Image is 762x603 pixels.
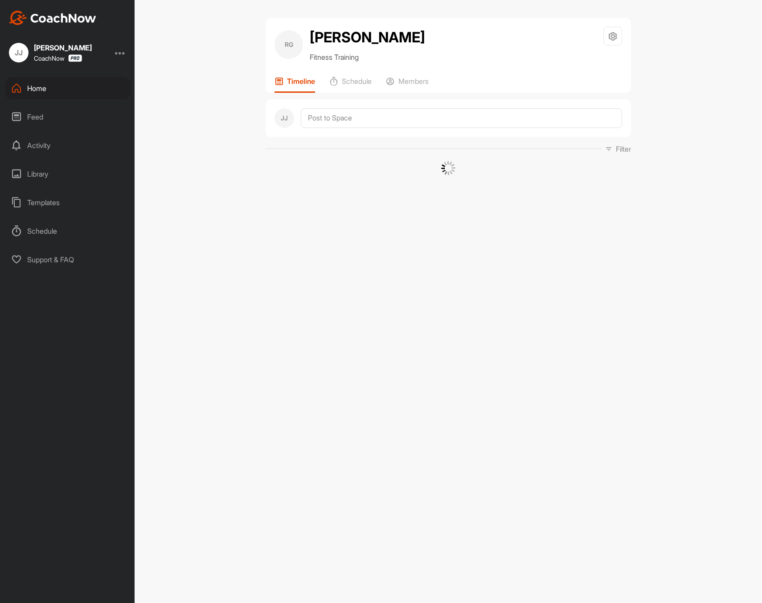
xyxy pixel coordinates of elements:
p: Timeline [287,77,315,86]
div: JJ [9,43,29,62]
div: [PERSON_NAME] [34,44,92,51]
div: Feed [5,106,131,128]
p: Schedule [342,77,372,86]
img: G6gVgL6ErOh57ABN0eRmCEwV0I4iEi4d8EwaPGI0tHgoAbU4EAHFLEQAh+QQFCgALACwIAA4AGAASAAAEbHDJSesaOCdk+8xg... [441,161,455,175]
p: Members [398,77,429,86]
img: CoachNow [9,11,96,25]
div: Support & FAQ [5,248,131,271]
img: CoachNow Pro [68,54,82,62]
div: Home [5,77,131,99]
div: RG [274,30,303,59]
div: Library [5,163,131,185]
div: Templates [5,191,131,214]
div: CoachNow [34,54,82,62]
p: Fitness Training [310,52,425,62]
div: JJ [274,108,294,128]
div: Activity [5,134,131,157]
div: Schedule [5,220,131,242]
p: Filter [616,144,631,154]
h2: [PERSON_NAME] [310,27,425,48]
